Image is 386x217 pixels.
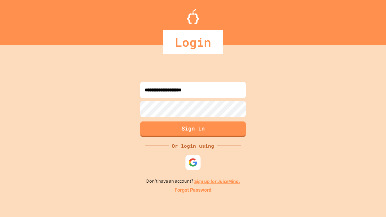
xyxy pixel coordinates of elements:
img: Logo.svg [187,9,199,24]
div: Login [163,30,223,54]
button: Sign in [140,121,246,137]
a: Forgot Password [175,187,211,194]
div: Or login using [169,142,217,149]
p: Don't have an account? [146,178,240,185]
a: Sign up for JuiceMind. [194,178,240,184]
img: google-icon.svg [188,158,198,167]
